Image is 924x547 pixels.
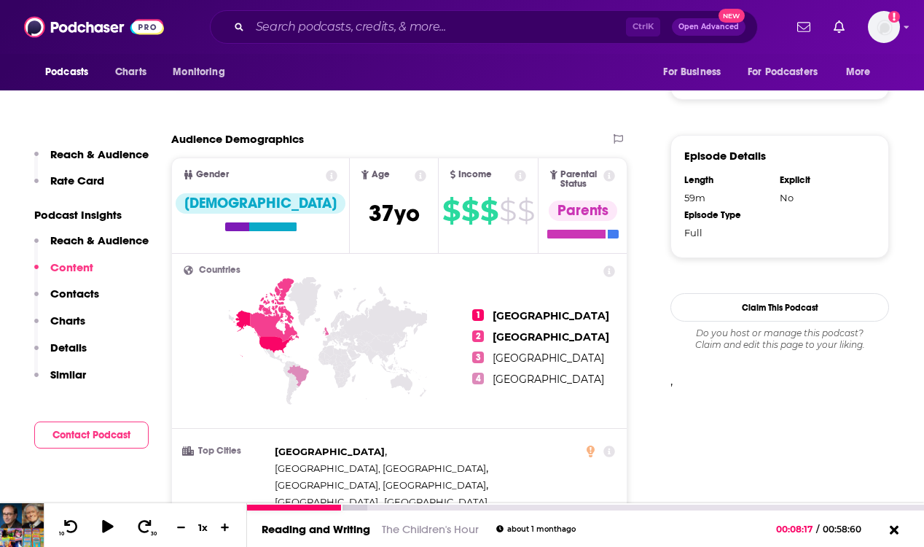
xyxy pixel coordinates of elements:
[670,293,889,322] button: Claim This Podcast
[493,330,609,344] span: [GEOGRAPHIC_DATA]
[626,18,660,36] span: Ctrl K
[780,174,866,186] div: Explicit
[275,494,380,511] span: ,
[191,521,216,533] div: 1 x
[780,192,866,203] div: No
[34,287,99,314] button: Contacts
[663,62,721,82] span: For Business
[250,15,626,39] input: Search podcasts, credits, & more...
[262,522,370,536] a: Reading and Writing
[684,174,770,186] div: Length
[115,62,146,82] span: Charts
[184,446,269,456] h3: Top Cities
[132,519,160,537] button: 30
[275,479,486,491] span: [GEOGRAPHIC_DATA], [GEOGRAPHIC_DATA]
[45,62,88,82] span: Podcasts
[50,147,149,161] p: Reach & Audience
[684,192,770,203] div: 59m
[493,309,609,322] span: [GEOGRAPHIC_DATA]
[684,227,770,238] div: Full
[819,524,876,535] span: 00:58:60
[868,11,900,43] img: User Profile
[50,287,99,300] p: Contacts
[776,524,816,535] span: 00:08:17
[35,58,107,86] button: open menu
[888,11,900,23] svg: Add a profile image
[499,199,516,222] span: $
[560,170,601,189] span: Parental Status
[50,368,86,381] p: Similar
[34,422,149,449] button: Contact Podcast
[480,199,498,222] span: $
[275,460,488,477] span: ,
[472,330,484,342] span: 2
[369,199,420,228] span: 37 yo
[384,494,490,511] span: ,
[791,15,816,39] a: Show notifications dropdown
[828,15,850,39] a: Show notifications dropdown
[493,352,604,365] span: [GEOGRAPHIC_DATA]
[275,443,387,460] span: ,
[106,58,155,86] a: Charts
[210,10,758,44] div: Search podcasts, credits, & more...
[275,462,486,474] span: [GEOGRAPHIC_DATA], [GEOGRAPHIC_DATA]
[868,11,900,43] span: Logged in as kkneafsey
[384,496,488,508] span: [GEOGRAPHIC_DATA]
[816,524,819,535] span: /
[34,147,149,174] button: Reach & Audience
[517,199,534,222] span: $
[684,149,766,163] h3: Episode Details
[34,174,104,201] button: Rate Card
[684,209,770,221] div: Episode Type
[846,62,871,82] span: More
[275,477,488,494] span: ,
[738,58,839,86] button: open menu
[34,341,87,368] button: Details
[34,368,86,395] button: Similar
[458,170,492,179] span: Income
[719,9,745,23] span: New
[24,13,164,41] img: Podchaser - Follow, Share and Rate Podcasts
[199,265,240,275] span: Countries
[442,199,460,222] span: $
[173,62,224,82] span: Monitoring
[549,201,617,221] div: Parents
[472,373,484,384] span: 4
[34,314,85,341] button: Charts
[34,208,149,222] p: Podcast Insights
[50,314,85,327] p: Charts
[59,531,64,537] span: 10
[171,132,304,146] h2: Audience Demographics
[196,170,229,179] span: Gender
[163,58,243,86] button: open menu
[50,233,149,247] p: Reach & Audience
[275,496,378,508] span: [GEOGRAPHIC_DATA]
[56,519,84,537] button: 10
[472,309,484,321] span: 1
[372,170,390,179] span: Age
[653,58,739,86] button: open menu
[50,174,104,187] p: Rate Card
[34,260,93,287] button: Content
[151,531,157,537] span: 30
[382,522,479,536] a: The Children's Hour
[275,446,385,457] span: [GEOGRAPHIC_DATA]
[472,352,484,363] span: 3
[50,260,93,274] p: Content
[670,327,889,339] span: Do you host or manage this podcast?
[672,18,745,36] button: Open AdvancedNew
[748,62,818,82] span: For Podcasters
[670,327,889,351] div: Claim and edit this page to your liking.
[496,525,576,533] div: about 1 month ago
[461,199,479,222] span: $
[176,193,345,214] div: [DEMOGRAPHIC_DATA]
[34,233,149,260] button: Reach & Audience
[678,23,739,31] span: Open Advanced
[868,11,900,43] button: Show profile menu
[50,341,87,354] p: Details
[493,373,604,386] span: [GEOGRAPHIC_DATA]
[836,58,889,86] button: open menu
